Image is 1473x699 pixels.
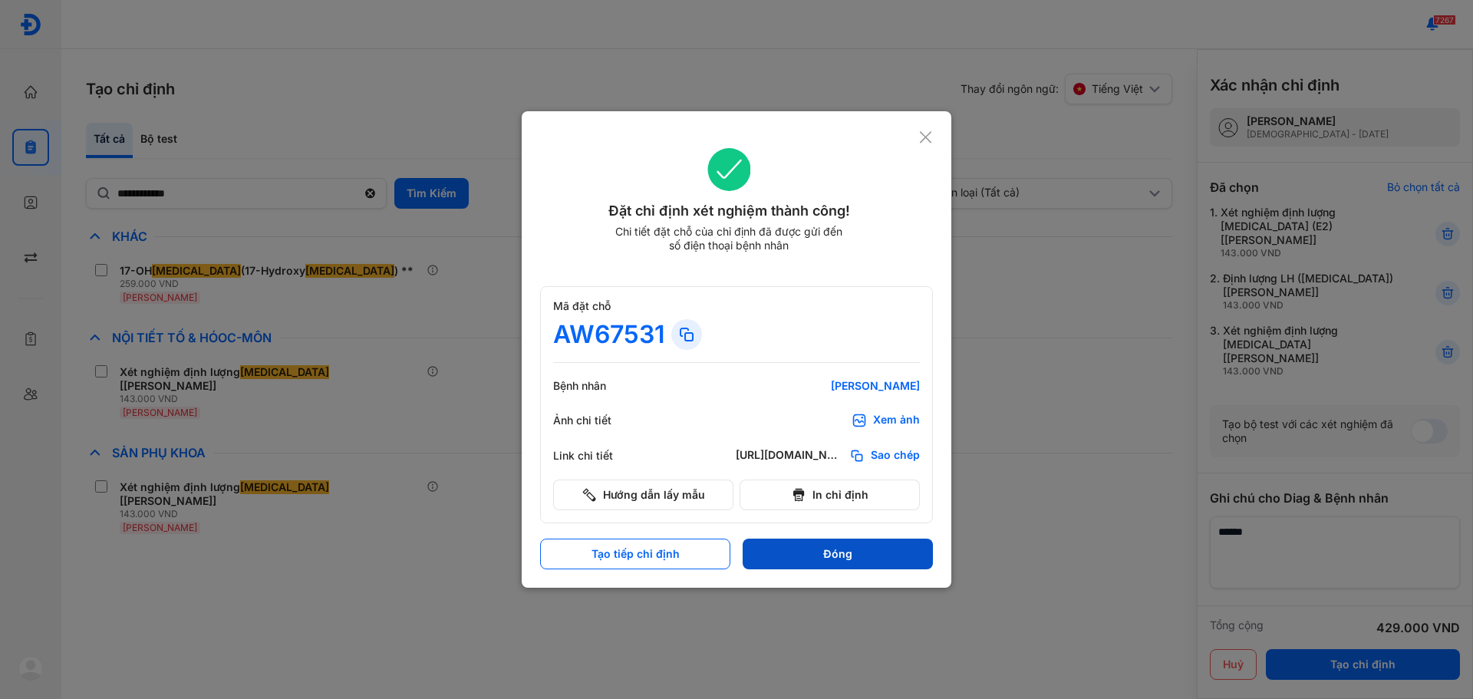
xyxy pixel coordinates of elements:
[553,319,665,350] div: AW67531
[736,448,843,463] div: [URL][DOMAIN_NAME]
[736,379,920,393] div: [PERSON_NAME]
[553,299,920,313] div: Mã đặt chỗ
[608,225,849,252] div: Chi tiết đặt chỗ của chỉ định đã được gửi đến số điện thoại bệnh nhân
[540,539,730,569] button: Tạo tiếp chỉ định
[553,449,645,463] div: Link chi tiết
[553,379,645,393] div: Bệnh nhân
[743,539,933,569] button: Đóng
[553,414,645,427] div: Ảnh chi tiết
[873,413,920,428] div: Xem ảnh
[553,480,733,510] button: Hướng dẫn lấy mẫu
[740,480,920,510] button: In chỉ định
[871,448,920,463] span: Sao chép
[540,200,918,222] div: Đặt chỉ định xét nghiệm thành công!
